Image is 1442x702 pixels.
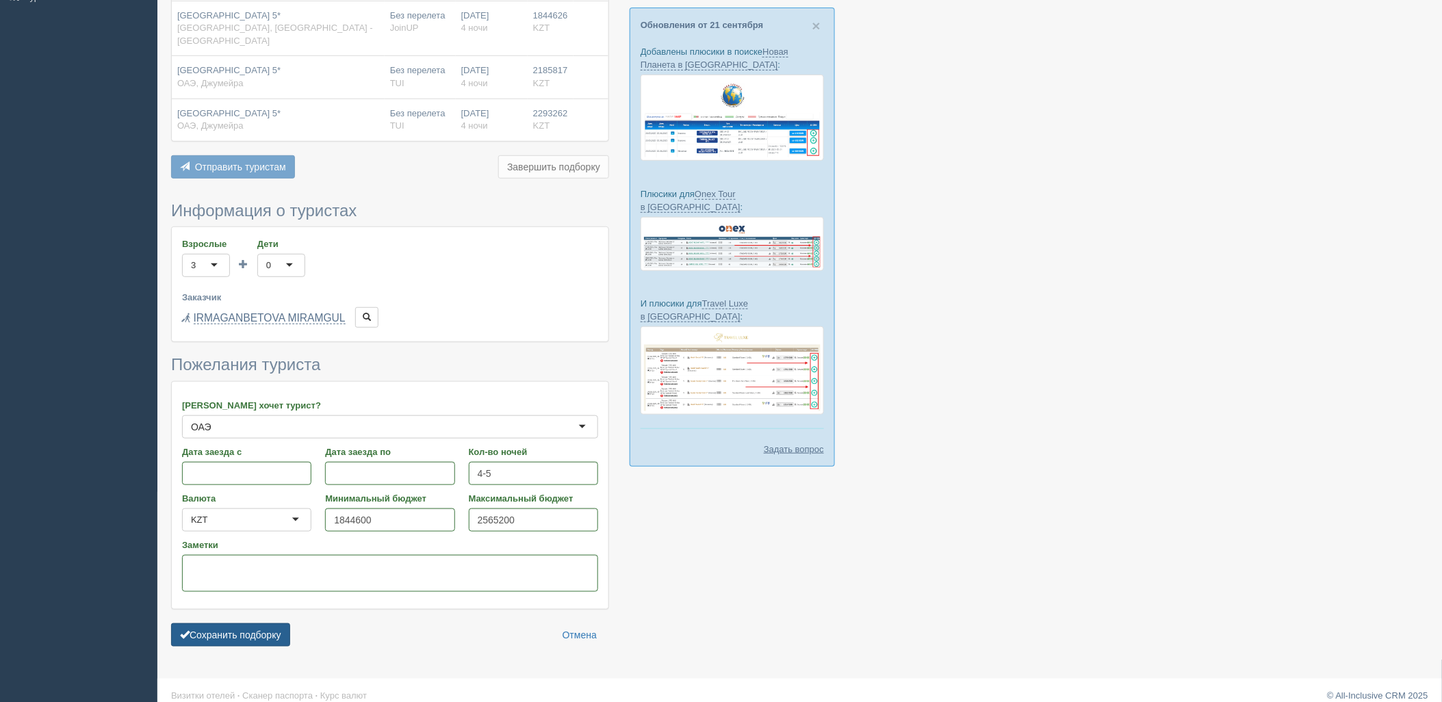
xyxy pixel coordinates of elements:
span: 1844626 [533,10,568,21]
span: KZT [533,120,550,131]
span: 4 ночи [461,23,488,33]
img: new-planet-%D0%BF%D1%96%D0%B4%D0%B1%D1%96%D1%80%D0%BA%D0%B0-%D1%81%D1%80%D0%BC-%D0%B4%D0%BB%D1%8F... [641,75,824,161]
span: · [237,690,240,701]
a: Отмена [554,623,606,647]
span: KZT [533,78,550,88]
label: Дата заезда с [182,445,311,458]
div: ОАЭ [191,420,211,434]
a: Обновления от 21 сентября [641,20,763,30]
label: Максимальный бюджет [469,492,598,505]
label: Заметки [182,538,598,551]
span: ОАЭ, Джумейра [177,120,244,131]
span: [GEOGRAPHIC_DATA], [GEOGRAPHIC_DATA] - [GEOGRAPHIC_DATA] [177,23,373,46]
span: [GEOGRAPHIC_DATA] 5* [177,10,281,21]
span: [GEOGRAPHIC_DATA] 5* [177,108,281,118]
p: Добавлены плюсики в поиске : [641,45,824,71]
img: onex-tour-proposal-crm-for-travel-agency.png [641,217,824,271]
span: KZT [533,23,550,33]
span: Пожелания туриста [171,355,320,374]
h3: Информация о туристах [171,202,609,220]
span: 4 ночи [461,78,488,88]
span: JoinUP [390,23,419,33]
span: × [812,18,821,34]
label: Заказчик [182,291,598,304]
a: Сканер паспорта [242,690,313,701]
label: Дата заезда по [325,445,454,458]
div: Без перелета [390,64,450,90]
img: travel-luxe-%D0%BF%D0%BE%D0%B4%D0%B1%D0%BE%D1%80%D0%BA%D0%B0-%D1%81%D1%80%D0%BC-%D0%B4%D0%BB%D1%8... [641,326,824,415]
span: 2185817 [533,65,568,75]
label: Валюта [182,492,311,505]
button: Сохранить подборку [171,623,290,647]
a: Визитки отелей [171,690,235,701]
a: Travel Luxe в [GEOGRAPHIC_DATA] [641,298,748,322]
span: Отправить туристам [195,161,286,172]
label: [PERSON_NAME] хочет турист? [182,399,598,412]
p: И плюсики для : [641,297,824,323]
a: Курс валют [320,690,367,701]
button: Close [812,18,821,33]
div: [DATE] [461,64,522,90]
span: TUI [390,78,404,88]
span: · [316,690,318,701]
label: Минимальный бюджет [325,492,454,505]
span: 4 ночи [461,120,488,131]
a: Onex Tour в [GEOGRAPHIC_DATA] [641,189,741,213]
a: Задать вопрос [764,443,824,456]
p: Плюсики для : [641,187,824,213]
div: 0 [266,259,271,272]
span: TUI [390,120,404,131]
div: 3 [191,259,196,272]
span: [GEOGRAPHIC_DATA] 5* [177,65,281,75]
span: 2293262 [533,108,568,118]
label: Дети [257,237,305,250]
a: IRMAGANBETOVA MIRAMGUL [194,312,346,324]
input: 7-10 или 7,10,14 [469,462,598,485]
a: Новая Планета в [GEOGRAPHIC_DATA] [641,47,788,70]
div: Без перелета [390,107,450,133]
button: Отправить туристам [171,155,295,179]
div: [DATE] [461,107,522,133]
label: Кол-во ночей [469,445,598,458]
div: KZT [191,513,208,527]
div: Без перелета [390,10,450,35]
a: © All-Inclusive CRM 2025 [1327,690,1428,701]
span: ОАЭ, Джумейра [177,78,244,88]
div: [DATE] [461,10,522,35]
label: Взрослые [182,237,230,250]
button: Завершить подборку [498,155,609,179]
